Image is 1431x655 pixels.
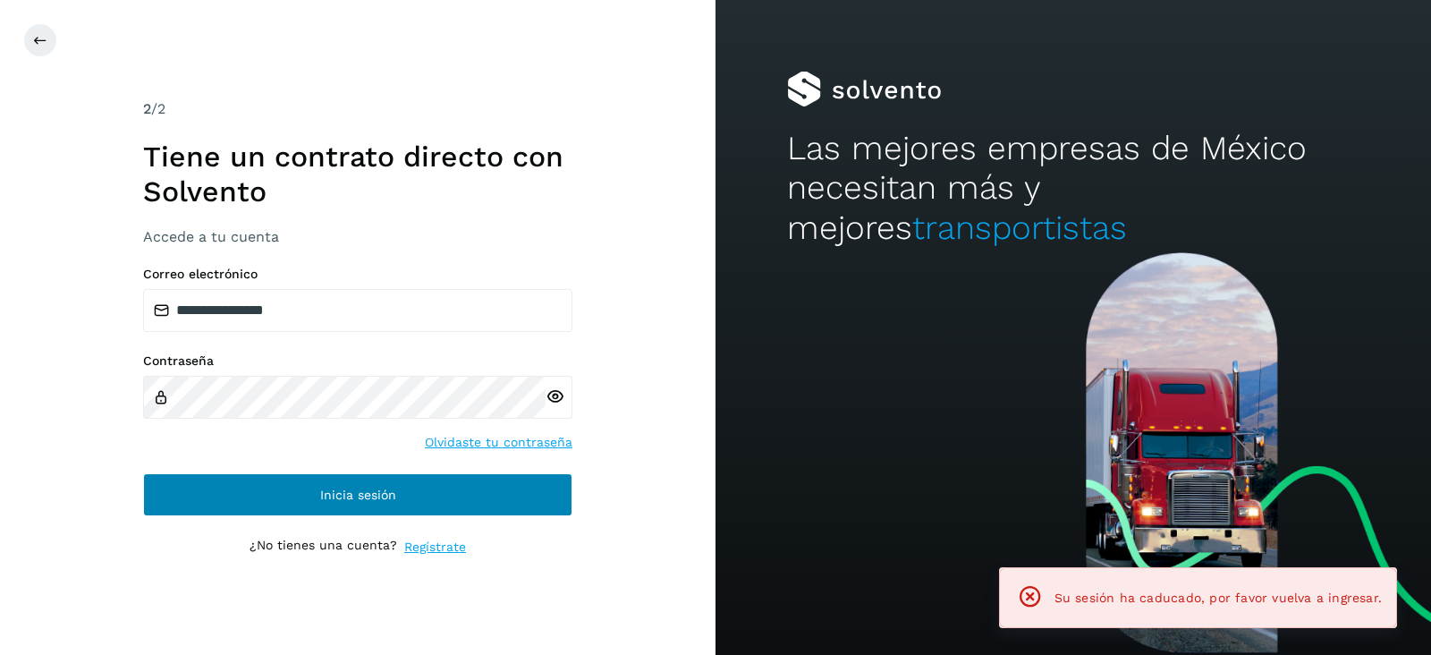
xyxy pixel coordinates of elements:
[320,489,396,501] span: Inicia sesión
[143,228,572,245] h3: Accede a tu cuenta
[250,538,397,557] p: ¿No tienes una cuenta?
[143,353,572,369] label: Contraseña
[143,100,151,117] span: 2
[143,140,572,208] h1: Tiene un contrato directo con Solvento
[143,98,572,120] div: /2
[404,538,466,557] a: Regístrate
[143,473,572,516] button: Inicia sesión
[1054,591,1382,605] span: Su sesión ha caducado, por favor vuelva a ingresar.
[912,208,1127,247] span: transportistas
[787,129,1359,248] h2: Las mejores empresas de México necesitan más y mejores
[143,267,572,282] label: Correo electrónico
[425,433,572,452] a: Olvidaste tu contraseña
